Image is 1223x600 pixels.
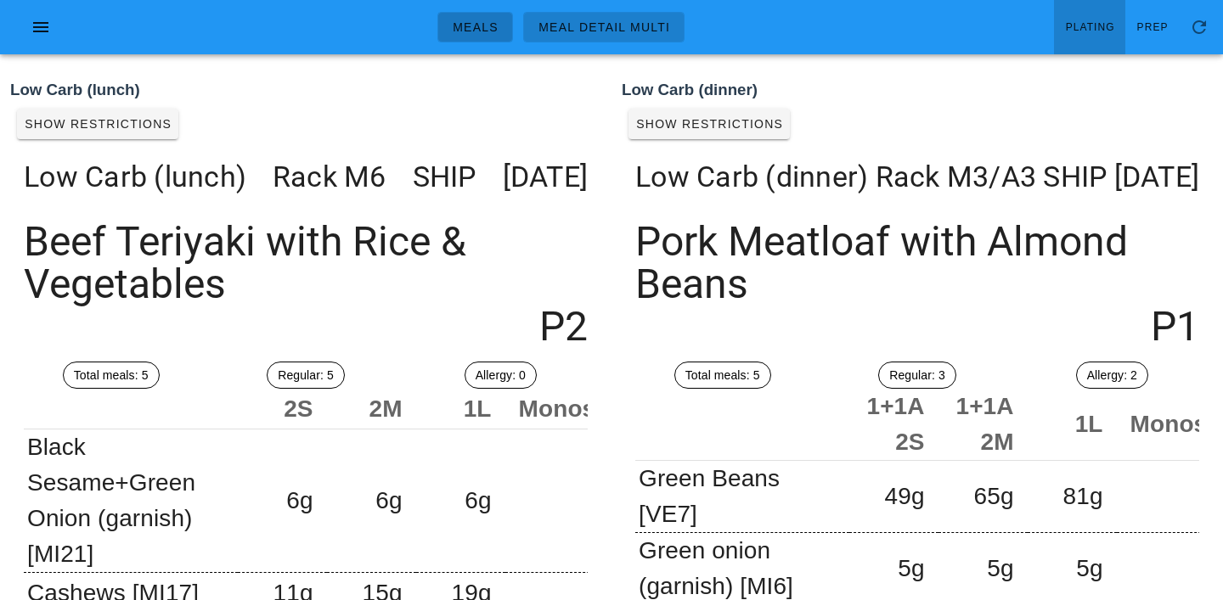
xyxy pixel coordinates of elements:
td: Green Beans [VE7] [635,461,849,533]
span: Allergy: 0 [476,362,526,388]
span: 49g [885,483,925,509]
span: Regular: 3 [889,362,945,388]
span: Meals [452,20,499,34]
th: 1+1A 2S [849,389,938,461]
th: 2S [238,389,327,429]
span: P1 [1151,306,1199,348]
div: Low Carb (lunch) Rack M6 SHIP [DATE] [10,146,601,207]
td: Black Sesame+Green Onion (garnish) [MI21] [24,429,238,573]
span: Total meals: 5 [685,362,760,388]
th: 1L [1028,389,1117,461]
span: 5g [898,555,924,581]
div: Beef Teriyaki with Rice & Vegetables [10,207,601,362]
span: Regular: 5 [278,362,334,388]
span: /A3 [989,160,1036,193]
span: 6g [286,487,313,513]
span: Meal Detail Multi [538,20,670,34]
th: Monosize [505,389,641,429]
div: Low Carb (dinner) Rack M3 SHIP [DATE] [622,146,1213,207]
h3: Low Carb (lunch) [10,78,601,102]
a: Meals [437,12,513,42]
span: Plating [1065,21,1115,33]
span: Allergy: 2 [1087,362,1137,388]
div: Pork Meatloaf with Almond Beans [622,207,1213,362]
span: P2 [539,306,588,348]
h3: Low Carb (dinner) [622,78,1213,102]
span: 5g [1076,555,1102,581]
span: 65g [974,483,1014,509]
span: 6g [465,487,491,513]
button: Show Restrictions [628,109,790,139]
th: 2M [327,389,416,429]
th: 1L [416,389,505,429]
span: Total meals: 5 [74,362,149,388]
span: 5g [987,555,1013,581]
span: 6g [375,487,402,513]
a: Meal Detail Multi [523,12,685,42]
span: 81g [1063,483,1103,509]
span: Prep [1136,21,1169,33]
span: Show Restrictions [635,117,783,131]
button: Show Restrictions [17,109,178,139]
span: Show Restrictions [24,117,172,131]
th: 1+1A 2M [938,389,1028,461]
